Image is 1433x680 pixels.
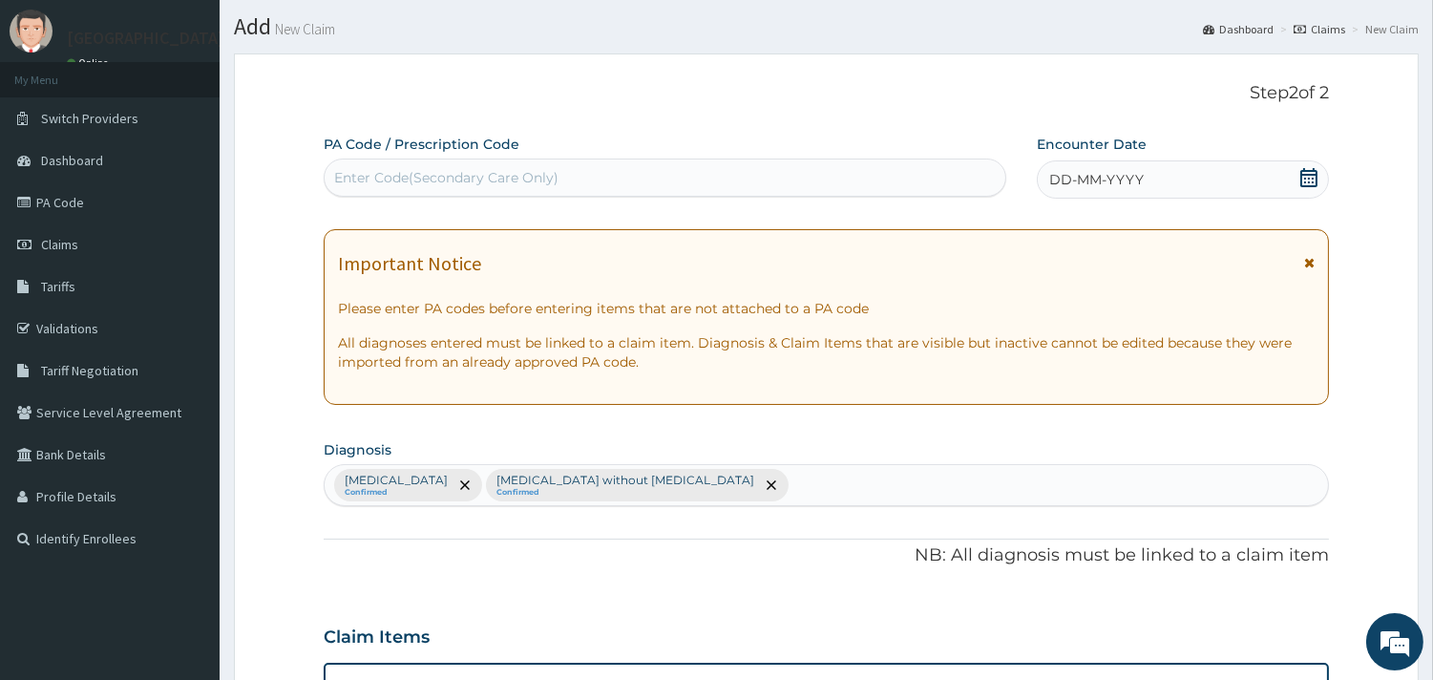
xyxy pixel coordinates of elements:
[334,168,558,187] div: Enter Code(Secondary Care Only)
[496,488,754,498] small: Confirmed
[111,213,263,406] span: We're online!
[338,299,1315,318] p: Please enter PA codes before entering items that are not attached to a PA code
[41,152,103,169] span: Dashboard
[345,473,448,488] p: [MEDICAL_DATA]
[1049,170,1144,189] span: DD-MM-YYYY
[496,473,754,488] p: [MEDICAL_DATA] without [MEDICAL_DATA]
[41,236,78,253] span: Claims
[338,333,1315,372] p: All diagnoses entered must be linked to a claim item. Diagnosis & Claim Items that are visible bu...
[324,627,430,648] h3: Claim Items
[1347,21,1419,37] li: New Claim
[324,543,1329,568] p: NB: All diagnosis must be linked to a claim item
[324,83,1329,104] p: Step 2 of 2
[313,10,359,55] div: Minimize live chat window
[271,22,335,36] small: New Claim
[41,110,138,127] span: Switch Providers
[1203,21,1274,37] a: Dashboard
[41,278,75,295] span: Tariffs
[10,466,364,533] textarea: Type your message and hit 'Enter'
[10,10,53,53] img: User Image
[345,488,448,498] small: Confirmed
[99,107,321,132] div: Chat with us now
[456,477,474,494] span: remove selection option
[763,477,780,494] span: remove selection option
[1294,21,1345,37] a: Claims
[35,96,77,143] img: d_794563401_company_1708531726252_794563401
[41,362,138,379] span: Tariff Negotiation
[338,253,481,274] h1: Important Notice
[1037,135,1147,154] label: Encounter Date
[324,440,391,459] label: Diagnosis
[324,135,519,154] label: PA Code / Prescription Code
[67,30,224,47] p: [GEOGRAPHIC_DATA]
[67,56,113,70] a: Online
[234,14,1419,39] h1: Add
